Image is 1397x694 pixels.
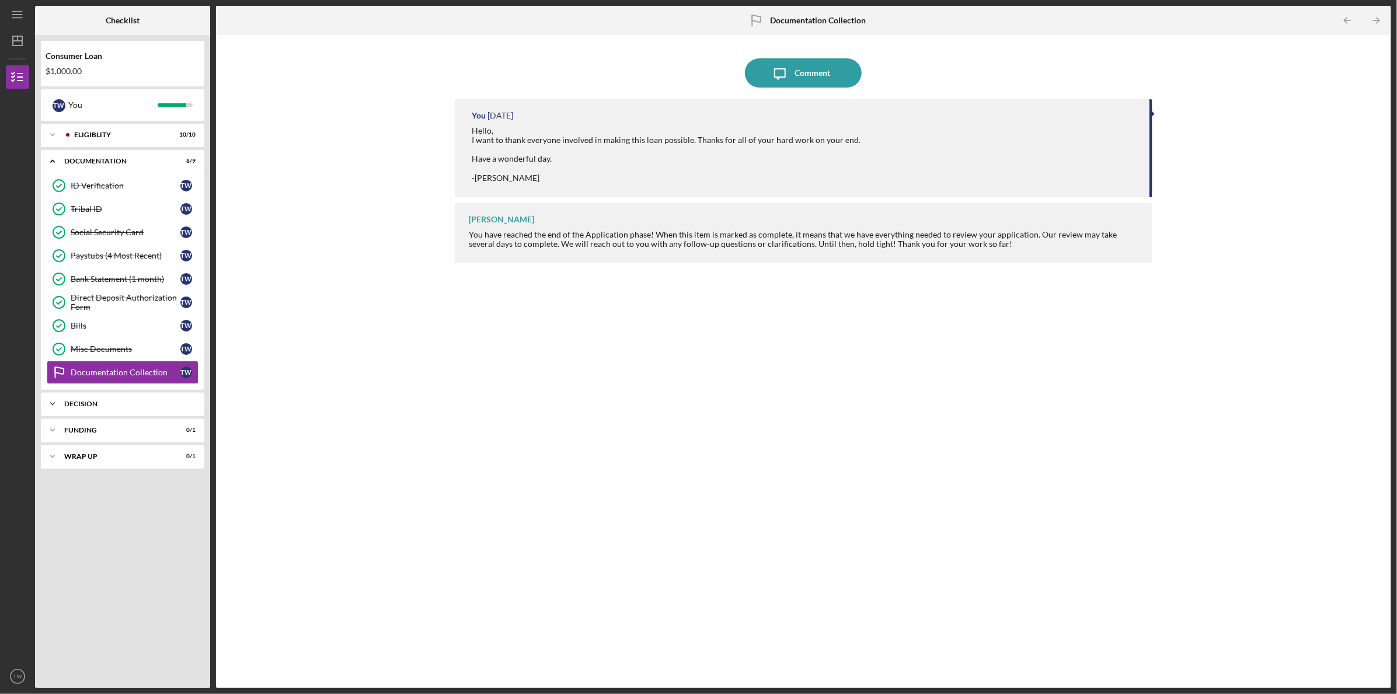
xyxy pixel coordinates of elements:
div: Social Security Card [71,228,180,237]
div: Documentation Collection [71,368,180,377]
div: T W [180,203,192,215]
div: You [68,95,158,115]
div: T W [180,250,192,261]
a: Paystubs (4 Most Recent)TW [47,244,198,267]
div: Bills [71,321,180,330]
text: TW [13,674,23,680]
b: Checklist [106,16,140,25]
div: Decision [64,400,190,407]
div: T W [180,273,192,285]
a: Tribal IDTW [47,197,198,221]
div: Tribal ID [71,204,180,214]
div: T W [180,297,192,308]
div: Misc Documents [71,344,180,354]
div: Bank Statement (1 month) [71,274,180,284]
div: Consumer Loan [46,51,200,61]
div: You [472,111,486,120]
a: Misc DocumentsTW [47,337,198,361]
time: 2025-09-17 19:52 [488,111,514,120]
div: You have reached the end of the Application phase! When this item is marked as complete, it means... [469,230,1141,249]
a: Direct Deposit Authorization FormTW [47,291,198,314]
div: T W [180,367,192,378]
button: TW [6,665,29,688]
button: Comment [745,58,862,88]
div: 0 / 1 [175,427,196,434]
div: Wrap up [64,453,166,460]
a: Social Security CardTW [47,221,198,244]
div: ID Verification [71,181,180,190]
div: [PERSON_NAME] [469,215,535,224]
div: T W [53,99,65,112]
a: ID VerificationTW [47,174,198,197]
div: T W [180,180,192,191]
div: 0 / 1 [175,453,196,460]
b: Documentation Collection [771,16,866,25]
div: Documentation [64,158,166,165]
div: $1,000.00 [46,67,200,76]
div: Paystubs (4 Most Recent) [71,251,180,260]
div: T W [180,320,192,332]
div: 8 / 9 [175,158,196,165]
div: Direct Deposit Authorization Form [71,293,180,312]
div: T W [180,226,192,238]
div: Hello, I want to thank everyone involved in making this loan possible. Thanks for all of your har... [472,126,863,183]
a: Documentation CollectionTW [47,361,198,384]
div: 10 / 10 [175,131,196,138]
div: T W [180,343,192,355]
a: Bank Statement (1 month)TW [47,267,198,291]
div: Eligiblity [74,131,166,138]
div: Funding [64,427,166,434]
div: Comment [795,58,830,88]
a: BillsTW [47,314,198,337]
